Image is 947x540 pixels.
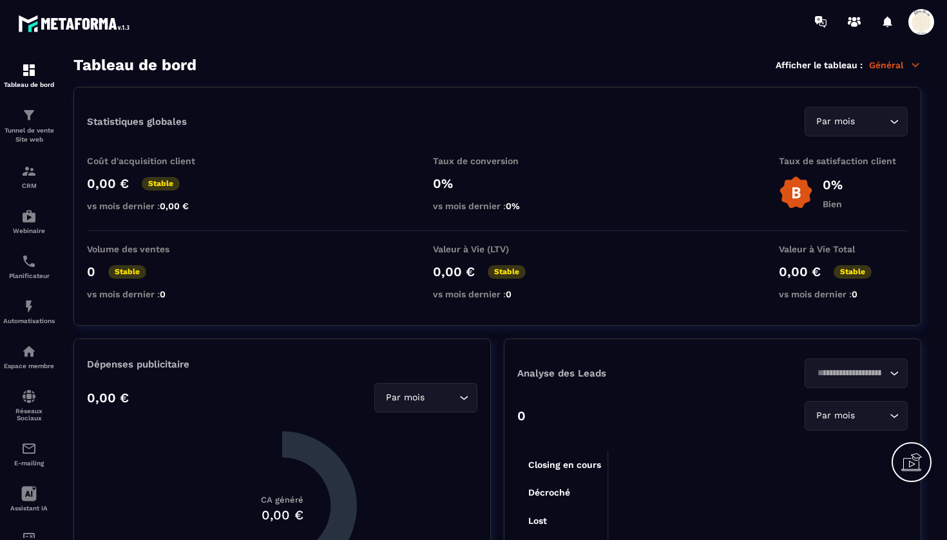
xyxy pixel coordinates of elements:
[433,176,562,191] p: 0%
[3,362,55,369] p: Espace membre
[21,163,37,179] img: formation
[21,254,37,269] img: scheduler
[3,126,55,144] p: Tunnel de vente Site web
[869,59,921,71] p: Général
[21,299,37,314] img: automations
[517,408,526,424] p: 0
[3,431,55,476] a: emailemailE-mailing
[87,289,216,299] p: vs mois dernier :
[779,156,908,166] p: Taux de satisfaction client
[813,366,886,380] input: Search for option
[3,154,55,199] a: formationformationCRM
[3,227,55,234] p: Webinaire
[857,409,886,423] input: Search for option
[21,209,37,224] img: automations
[433,289,562,299] p: vs mois dernier :
[160,289,166,299] span: 0
[3,505,55,512] p: Assistant IA
[142,177,180,191] p: Stable
[805,358,908,388] div: Search for option
[506,289,512,299] span: 0
[21,441,37,456] img: email
[779,176,813,210] img: b-badge-o.b3b20ee6.svg
[108,265,146,279] p: Stable
[21,107,37,123] img: formation
[3,81,55,88] p: Tableau de bord
[21,62,37,78] img: formation
[87,264,95,279] p: 0
[805,401,908,431] div: Search for option
[528,516,547,526] tspan: Lost
[18,12,134,35] img: logo
[3,272,55,279] p: Planificateur
[528,487,570,498] tspan: Décroché
[3,244,55,289] a: schedulerschedulerPlanificateur
[3,53,55,98] a: formationformationTableau de bord
[87,156,216,166] p: Coût d'acquisition client
[433,244,562,254] p: Valeur à Vie (LTV)
[87,390,129,405] p: 0,00 €
[776,60,863,70] p: Afficher le tableau :
[823,199,843,209] p: Bien
[857,115,886,129] input: Search for option
[433,156,562,166] p: Taux de conversion
[73,56,196,74] h3: Tableau de bord
[427,391,456,405] input: Search for option
[813,115,857,129] span: Par mois
[87,358,477,370] p: Dépenses publicitaire
[21,344,37,359] img: automations
[3,476,55,521] a: Assistant IA
[779,289,908,299] p: vs mois dernier :
[3,379,55,431] a: social-networksocial-networkRéseaux Sociaux
[3,334,55,379] a: automationsautomationsEspace membre
[528,460,601,470] tspan: Closing en cours
[21,389,37,404] img: social-network
[488,265,526,279] p: Stable
[813,409,857,423] span: Par mois
[3,98,55,154] a: formationformationTunnel de vente Site web
[506,201,520,211] span: 0%
[3,407,55,422] p: Réseaux Sociaux
[374,383,477,413] div: Search for option
[3,199,55,244] a: automationsautomationsWebinaire
[823,177,843,192] p: 0%
[3,317,55,324] p: Automatisations
[3,289,55,334] a: automationsautomationsAutomatisations
[852,289,857,299] span: 0
[779,264,821,279] p: 0,00 €
[87,201,216,211] p: vs mois dernier :
[779,244,908,254] p: Valeur à Vie Total
[433,264,475,279] p: 0,00 €
[3,460,55,467] p: E-mailing
[383,391,427,405] span: Par mois
[517,368,713,379] p: Analyse des Leads
[834,265,872,279] p: Stable
[87,116,187,127] p: Statistiques globales
[87,176,129,191] p: 0,00 €
[433,201,562,211] p: vs mois dernier :
[87,244,216,254] p: Volume des ventes
[3,182,55,189] p: CRM
[160,201,189,211] span: 0,00 €
[805,107,908,136] div: Search for option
